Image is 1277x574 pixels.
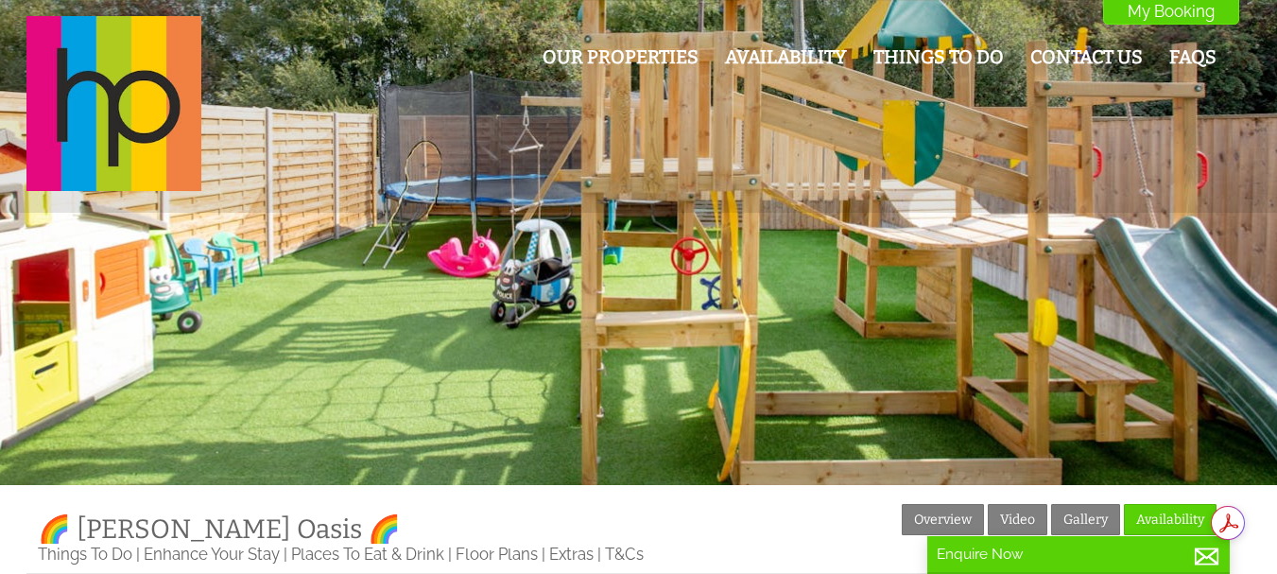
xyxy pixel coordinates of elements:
a: Gallery [1051,504,1120,535]
p: Enquire Now [937,546,1220,563]
a: T&Cs [605,545,644,564]
a: 🌈 [PERSON_NAME] Oasis 🌈 [38,513,401,545]
a: Availability [725,46,847,68]
a: Enhance Your Stay [144,545,280,564]
img: Halula Properties [26,16,201,191]
a: Places To Eat & Drink [291,545,444,564]
a: Availability [1124,504,1217,535]
a: Overview [902,504,984,535]
a: Things To Do [873,46,1004,68]
a: Things To Do [38,545,132,564]
a: Floor Plans [456,545,538,564]
a: Contact Us [1030,46,1143,68]
a: Our Properties [543,46,699,68]
a: Extras [549,545,594,564]
a: Video [988,504,1047,535]
a: FAQs [1169,46,1217,68]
